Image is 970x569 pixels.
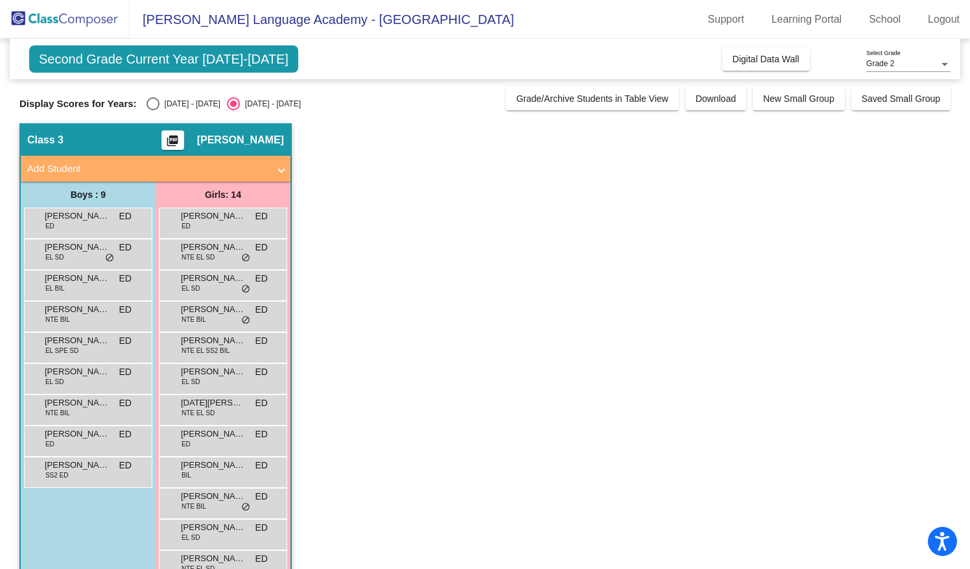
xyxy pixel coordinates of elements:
span: [PERSON_NAME] [181,272,246,285]
button: Grade/Archive Students in Table View [506,87,679,110]
span: Saved Small Group [862,93,940,104]
span: BIL [182,470,191,480]
span: [DATE][PERSON_NAME] [181,396,246,409]
span: do_not_disturb_alt [241,253,250,263]
span: ED [255,241,267,254]
span: ED [255,303,267,317]
span: do_not_disturb_alt [241,284,250,295]
span: NTE BIL [45,408,70,418]
span: [PERSON_NAME] [181,334,246,347]
span: [PERSON_NAME] [181,365,246,378]
button: Digital Data Wall [722,47,810,71]
span: New Small Group [763,93,834,104]
span: [PERSON_NAME] [45,241,110,254]
span: [PERSON_NAME] [197,134,284,147]
span: ED [119,303,131,317]
span: [PERSON_NAME] [181,521,246,534]
span: ED [182,221,191,231]
span: ED [119,210,131,223]
span: ED [255,552,267,566]
span: NTE BIL [182,315,206,324]
span: Download [696,93,736,104]
span: Class 3 [27,134,64,147]
span: ED [255,272,267,285]
div: Boys : 9 [21,182,156,208]
span: [PERSON_NAME] [181,428,246,441]
a: Learning Portal [761,9,853,30]
span: [PERSON_NAME] [45,210,110,223]
span: [PERSON_NAME] [PERSON_NAME] [181,459,246,472]
span: Display Scores for Years: [19,98,137,110]
span: [PERSON_NAME] [PERSON_NAME] [45,365,110,378]
span: ED [45,221,54,231]
span: [PERSON_NAME] [PERSON_NAME] [45,334,110,347]
span: [PERSON_NAME] [45,396,110,409]
button: Saved Small Group [851,87,951,110]
span: ED [255,396,267,410]
span: [PERSON_NAME] [181,490,246,503]
span: do_not_disturb_alt [241,315,250,326]
a: Logout [917,9,970,30]
div: [DATE] - [DATE] [160,98,220,110]
span: EL SPE SD [45,346,78,356]
span: ED [119,428,131,441]
span: EL SD [182,284,200,293]
span: NTE EL SD [182,252,215,262]
mat-expansion-panel-header: Add Student [21,156,290,182]
span: ED [119,365,131,379]
mat-panel-title: Add Student [27,162,268,176]
span: ED [119,459,131,472]
button: New Small Group [753,87,845,110]
span: Digital Data Wall [733,54,799,64]
span: SS2 ED [45,470,69,480]
mat-icon: picture_as_pdf [165,134,180,152]
span: NTE EL SS2 BIL [182,346,230,356]
span: ED [182,439,191,449]
span: ED [119,241,131,254]
span: Second Grade Current Year [DATE]-[DATE] [29,45,298,73]
span: EL SD [182,377,200,387]
span: [PERSON_NAME] [45,303,110,316]
mat-radio-group: Select an option [147,97,301,110]
button: Print Students Details [161,130,184,150]
span: NTE EL SD [182,408,215,418]
button: Download [685,87,746,110]
span: ED [255,490,267,503]
span: [PERSON_NAME] [45,272,110,285]
span: ED [255,334,267,348]
span: NTE BIL [182,502,206,511]
span: ED [255,365,267,379]
span: EL SD [45,252,64,262]
span: EL SD [182,533,200,542]
div: Girls: 14 [156,182,290,208]
span: ED [255,428,267,441]
span: ED [255,210,267,223]
span: [PERSON_NAME] [181,552,246,565]
span: ED [119,272,131,285]
span: ED [119,334,131,348]
span: NTE BIL [45,315,70,324]
span: ED [45,439,54,449]
span: Grade 2 [866,59,894,68]
span: do_not_disturb_alt [241,502,250,513]
span: [PERSON_NAME] [PERSON_NAME] [181,241,246,254]
span: [PERSON_NAME] [45,459,110,472]
span: [PERSON_NAME] [181,303,246,316]
span: Grade/Archive Students in Table View [516,93,668,104]
div: [DATE] - [DATE] [240,98,301,110]
span: [PERSON_NAME] Language Academy - [GEOGRAPHIC_DATA] [130,9,514,30]
span: [PERSON_NAME] [45,428,110,441]
span: [PERSON_NAME] [PERSON_NAME] [181,210,246,223]
span: ED [255,521,267,535]
span: ED [255,459,267,472]
span: EL SD [45,377,64,387]
a: School [858,9,911,30]
span: EL BIL [45,284,65,293]
a: Support [698,9,755,30]
span: ED [119,396,131,410]
span: do_not_disturb_alt [105,253,114,263]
